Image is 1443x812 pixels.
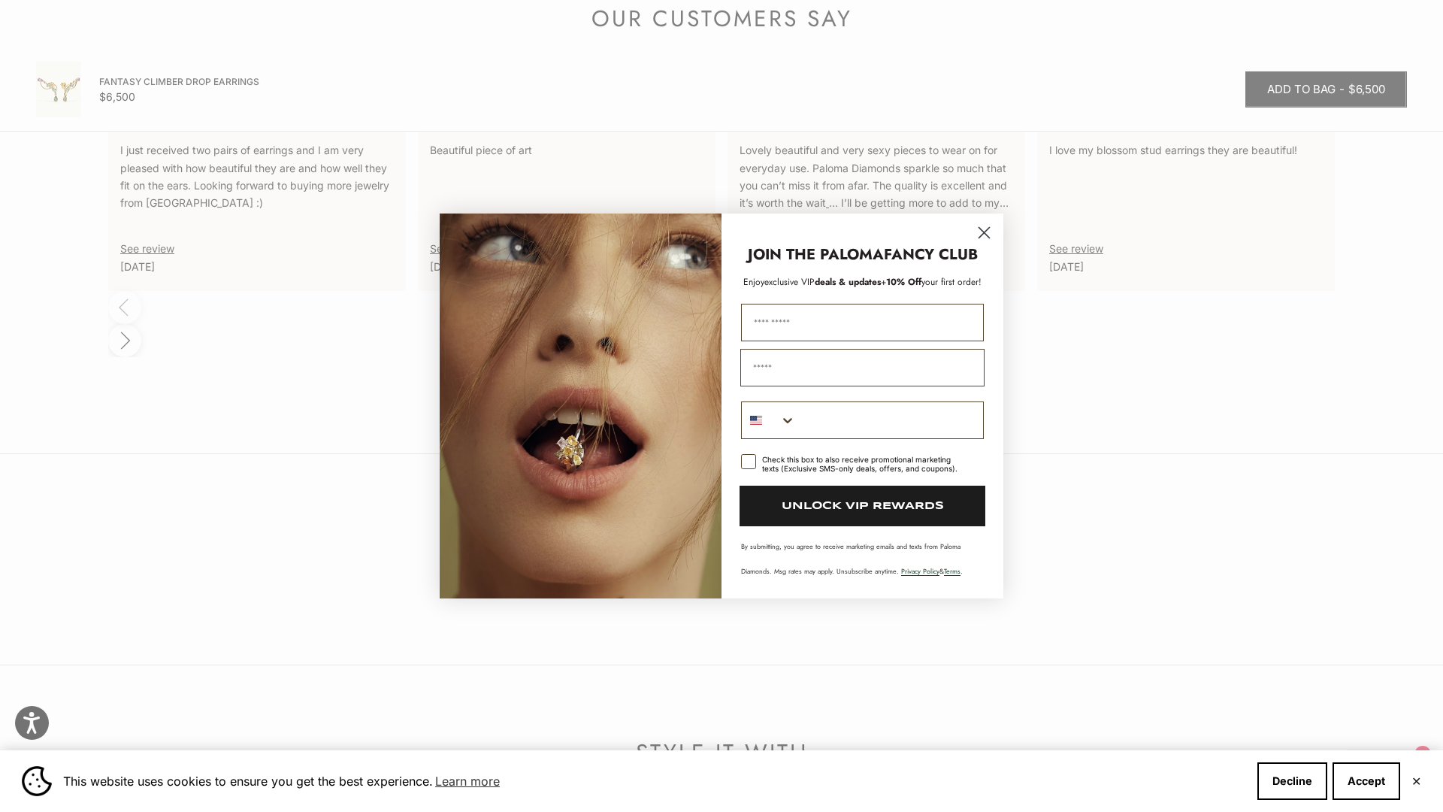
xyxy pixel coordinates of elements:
span: deals & updates [764,275,881,289]
span: This website uses cookies to ensure you get the best experience. [63,770,1245,792]
button: Close dialog [971,220,997,246]
span: & . [901,566,963,576]
button: Decline [1257,762,1327,800]
input: First Name [741,304,984,341]
button: Search Countries [742,402,796,438]
a: Learn more [433,770,502,792]
button: UNLOCK VIP REWARDS [740,486,985,526]
div: Check this box to also receive promotional marketing texts (Exclusive SMS-only deals, offers, and... [762,455,966,473]
img: United States [750,414,762,426]
span: + your first order! [881,275,982,289]
strong: FANCY CLUB [884,244,978,265]
img: Cookie banner [22,766,52,796]
input: Email [740,349,985,386]
span: 10% Off [886,275,921,289]
a: Privacy Policy [901,566,939,576]
span: Enjoy [743,275,764,289]
p: By submitting, you agree to receive marketing emails and texts from Paloma Diamonds. Msg rates ma... [741,541,984,576]
button: Close [1411,777,1421,786]
strong: JOIN THE PALOMA [748,244,884,265]
span: exclusive VIP [764,275,815,289]
img: Loading... [440,214,721,598]
button: Accept [1333,762,1400,800]
a: Terms [944,566,960,576]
